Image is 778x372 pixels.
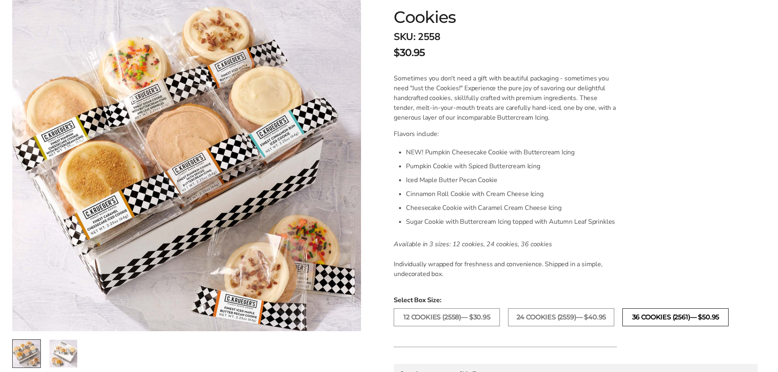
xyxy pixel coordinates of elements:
em: Available in 3 sizes: 12 cookies, 24 cookies, 36 cookies [394,240,552,249]
span: 2558 [418,30,440,43]
li: Sugar Cookie with Buttercream Icing topped with Autumn Leaf Sprinkles [406,215,617,229]
label: 24 COOKIES (2559)— $40.95 [508,308,614,326]
li: Pumpkin Cookie with Spiced Buttercream Icing [406,159,617,173]
p: Sometimes you don't need a gift with beautiful packaging - sometimes you need "Just the Cookies!"... [394,74,617,123]
label: 12 COOKIES (2558)— $30.95 [394,308,500,326]
img: Just the Cookies - Iced Fall Cookies [13,340,40,368]
li: Iced Maple Butter Pecan Cookie [406,173,617,187]
span: Select Box Size: [394,295,758,305]
p: Flavors include: [394,129,617,139]
li: NEW! Pumpkin Cheesecake Cookie with Buttercream Icing [406,145,617,159]
li: Cinnamon Roll Cookie with Cream Cheese Icing [406,187,617,201]
li: Cheesecake Cookie with Caramel Cream Cheese Icing [406,201,617,215]
img: Just the Cookies - Iced Fall Cookies [49,340,77,368]
p: Individually wrapped for freshness and convenience. Shipped in a simple, undecorated box. [394,259,617,279]
strong: SKU: [394,30,415,43]
a: 1 / 2 [12,339,41,368]
label: 36 COOKIES (2561)— $50.95 [622,308,729,326]
span: $30.95 [394,45,425,60]
a: 2 / 2 [49,339,78,368]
